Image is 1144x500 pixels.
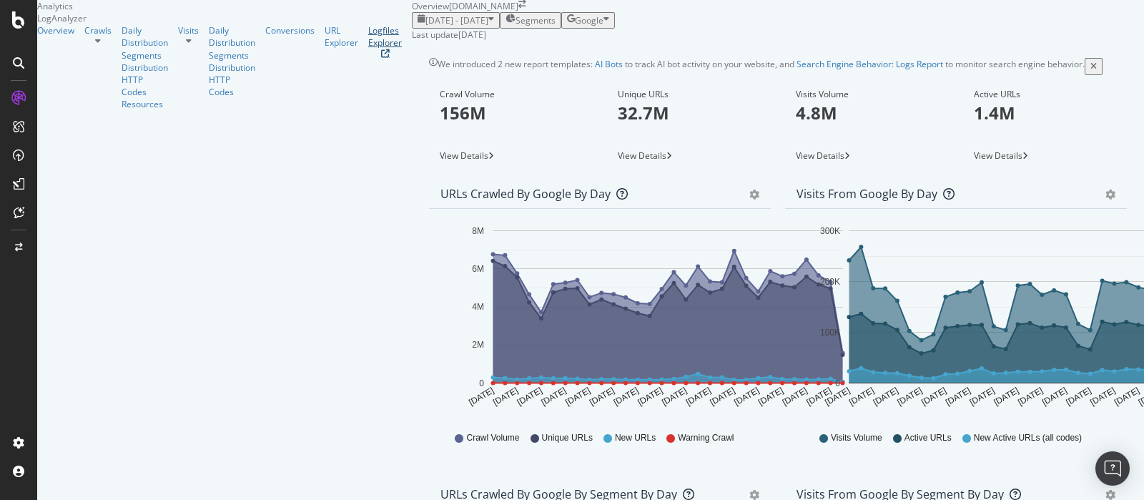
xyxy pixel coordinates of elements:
a: Segments Distribution [209,49,255,74]
span: View Details [796,149,844,162]
text: [DATE] [992,385,1020,407]
a: Logfiles Explorer [368,24,402,57]
text: 4M [472,302,484,312]
a: HTTP Codes [122,74,168,98]
div: gear [749,190,759,200]
text: [DATE] [756,385,785,407]
div: Open Intercom Messenger [1095,451,1130,486]
button: Google [561,12,615,29]
span: Google [575,14,603,26]
text: [DATE] [872,385,900,407]
text: 300K [820,225,840,235]
text: 6M [472,264,484,274]
div: [DATE] [458,29,486,41]
text: 100K [820,327,840,337]
a: Resources [122,98,168,110]
text: [DATE] [896,385,924,407]
span: Segments [516,14,556,26]
text: [DATE] [684,385,713,407]
div: Visits Volume [796,88,938,101]
a: Daily Distribution [122,24,168,49]
div: gear [1105,190,1115,200]
a: AI Bots [595,58,623,70]
text: [DATE] [1088,385,1117,407]
div: LogAnalyzer [37,12,412,24]
text: [DATE] [732,385,761,407]
span: New URLs [615,432,656,444]
div: Last update [412,29,486,41]
text: 2M [472,340,484,350]
a: Search Engine Behavior: Logs Report [797,58,943,70]
div: gear [749,490,759,500]
span: View Details [618,149,666,162]
text: [DATE] [660,385,689,407]
span: New Active URLs (all codes) [974,432,1082,444]
div: Unique URLs [618,88,760,101]
text: [DATE] [588,385,616,407]
div: info banner [429,58,1127,74]
div: Crawl Volume [440,88,582,101]
span: Warning Crawl [678,432,734,444]
p: 156M [440,101,582,125]
svg: A chart. [440,220,878,419]
text: [DATE] [636,385,664,407]
span: Unique URLs [542,432,593,444]
text: 200K [820,276,840,286]
text: [DATE] [1016,385,1045,407]
button: close banner [1085,58,1103,74]
text: [DATE] [823,385,852,407]
text: [DATE] [563,385,592,407]
text: [DATE] [612,385,641,407]
a: Segments Distribution [122,49,168,74]
text: [DATE] [919,385,948,407]
text: [DATE] [467,385,495,407]
p: 4.8M [796,101,938,125]
text: [DATE] [491,385,520,407]
div: URLs Crawled by Google by day [440,187,611,201]
a: Visits [178,24,199,36]
span: Active URLs [904,432,952,444]
span: View Details [974,149,1022,162]
a: HTTP Codes [209,74,255,98]
p: 32.7M [618,101,760,125]
p: 1.4M [974,101,1116,125]
text: 8M [472,225,484,235]
button: [DATE] - [DATE] [412,12,500,29]
div: Visits from Google by day [797,187,937,201]
a: URL Explorer [325,24,358,49]
text: [DATE] [968,385,997,407]
span: View Details [440,149,488,162]
button: Segments [500,12,561,29]
span: Crawl Volume [466,432,519,444]
a: Crawls [84,24,112,36]
text: [DATE] [847,385,876,407]
text: [DATE] [516,385,544,407]
span: [DATE] - [DATE] [425,14,488,26]
text: 0 [835,378,840,388]
div: We introduced 2 new report templates: to track AI bot activity on your website, and to monitor se... [438,58,1085,74]
a: Conversions [265,24,315,36]
span: Visits Volume [831,432,882,444]
text: 0 [479,378,484,388]
div: gear [1105,490,1115,500]
text: [DATE] [540,385,568,407]
text: [DATE] [1040,385,1069,407]
text: [DATE] [1113,385,1141,407]
a: Overview [37,24,74,36]
text: [DATE] [709,385,737,407]
text: [DATE] [944,385,972,407]
a: Daily Distribution [209,24,255,49]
